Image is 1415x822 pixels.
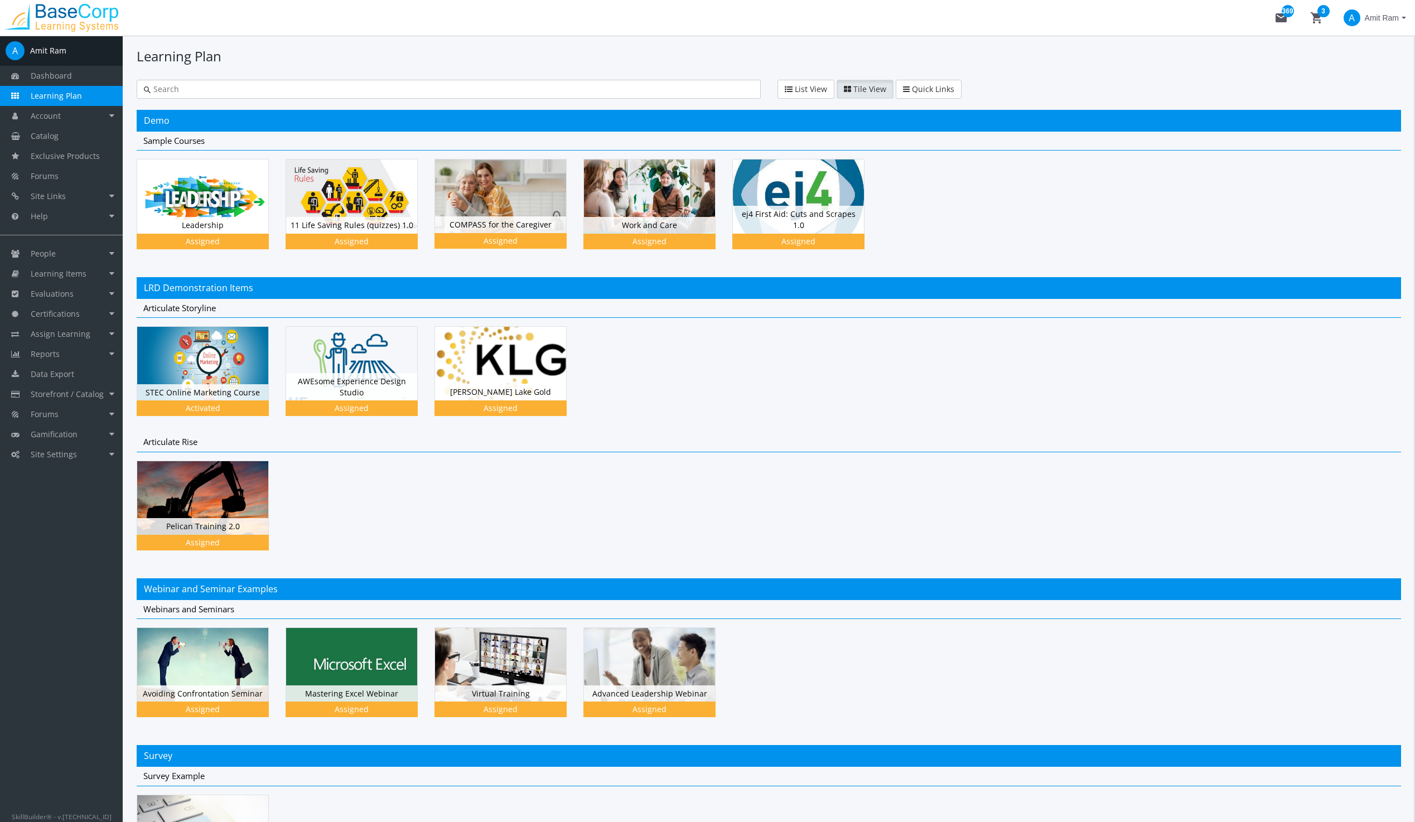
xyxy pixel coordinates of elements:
div: Assigned [586,236,713,247]
div: [PERSON_NAME] Lake Gold [435,384,566,400]
div: Virtual Training [435,685,566,702]
span: Reports [31,349,60,359]
div: Mastering Excel Webinar [286,685,417,702]
div: Avoiding Confrontation Seminar [137,685,268,702]
div: Assigned [139,537,267,548]
div: Advanced Leadership Webinar [583,627,732,734]
div: Leadership [137,217,268,234]
span: Storefront / Catalog [31,389,104,399]
div: ej4 First Aid: Cuts and Scrapes 1.0 [732,159,881,265]
span: Help [31,211,48,221]
input: Search [151,84,754,95]
mat-icon: shopping_cart [1310,11,1324,25]
span: Account [31,110,61,121]
span: Articulate Storyline [143,302,216,313]
div: Assigned [735,236,862,247]
div: [PERSON_NAME] Lake Gold [434,326,583,433]
span: Certifications [31,308,80,319]
span: Tile View [853,84,886,94]
div: Assigned [288,236,416,247]
span: Catalog [31,130,59,141]
span: LRD Demonstration Items [144,282,253,294]
div: Assigned [288,704,416,715]
div: AWEsome Experience Design Studio [286,326,434,433]
span: List View [795,84,827,94]
small: SkillBuilder® - v.[TECHNICAL_ID] [12,812,112,821]
div: 11 Life Saving Rules (quizzes) 1.0 [286,217,417,234]
span: Data Export [31,369,74,379]
span: Site Links [31,191,66,201]
span: Webinar and Seminar Examples [144,583,278,595]
mat-icon: mail [1274,11,1288,25]
div: Activated [139,403,267,414]
span: Gamification [31,429,78,439]
span: Learning Plan [31,90,82,101]
span: Assign Learning [31,328,90,339]
div: Virtual Training [434,627,583,734]
div: Avoiding Confrontation Seminar [137,627,286,734]
div: Assigned [586,704,713,715]
span: Sample Courses [143,135,205,146]
div: ej4 First Aid: Cuts and Scrapes 1.0 [733,206,864,233]
div: Amit Ram [30,45,66,56]
div: Pelican Training 2.0 [137,518,268,535]
div: COMPASS for the Caregiver [435,216,566,233]
span: Evaluations [31,288,74,299]
div: AWEsome Experience Design Studio [286,373,417,400]
span: Amit Ram [1365,8,1399,28]
div: Assigned [139,704,267,715]
div: STEC Online Marketing Course [137,384,268,401]
h1: Learning Plan [137,47,1401,66]
span: Articulate Rise [143,436,197,447]
div: Assigned [139,236,267,247]
div: Leadership [137,159,286,265]
span: Webinars and Seminars [143,603,234,615]
span: Learning Items [31,268,86,279]
div: Mastering Excel Webinar [286,627,434,734]
span: Forums [31,409,59,419]
div: Advanced Leadership Webinar [584,685,715,702]
span: A [1344,9,1360,26]
div: Work and Care [583,159,732,265]
div: COMPASS for the Caregiver [434,159,583,265]
div: Work and Care [584,217,715,234]
div: Assigned [288,403,416,414]
div: Pelican Training 2.0 [137,461,286,567]
div: Assigned [437,235,564,246]
span: Survey [144,750,172,762]
span: People [31,248,56,259]
span: Forums [31,171,59,181]
span: Exclusive Products [31,151,100,161]
span: Site Settings [31,449,77,460]
div: 11 Life Saving Rules (quizzes) 1.0 [286,159,434,265]
span: Quick Links [912,84,954,94]
span: A [6,41,25,60]
div: STEC Online Marketing Course [137,326,286,433]
span: Dashboard [31,70,72,81]
div: Assigned [437,704,564,715]
span: Demo [144,114,170,127]
div: Assigned [437,403,564,414]
span: Survey Example [143,770,205,781]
